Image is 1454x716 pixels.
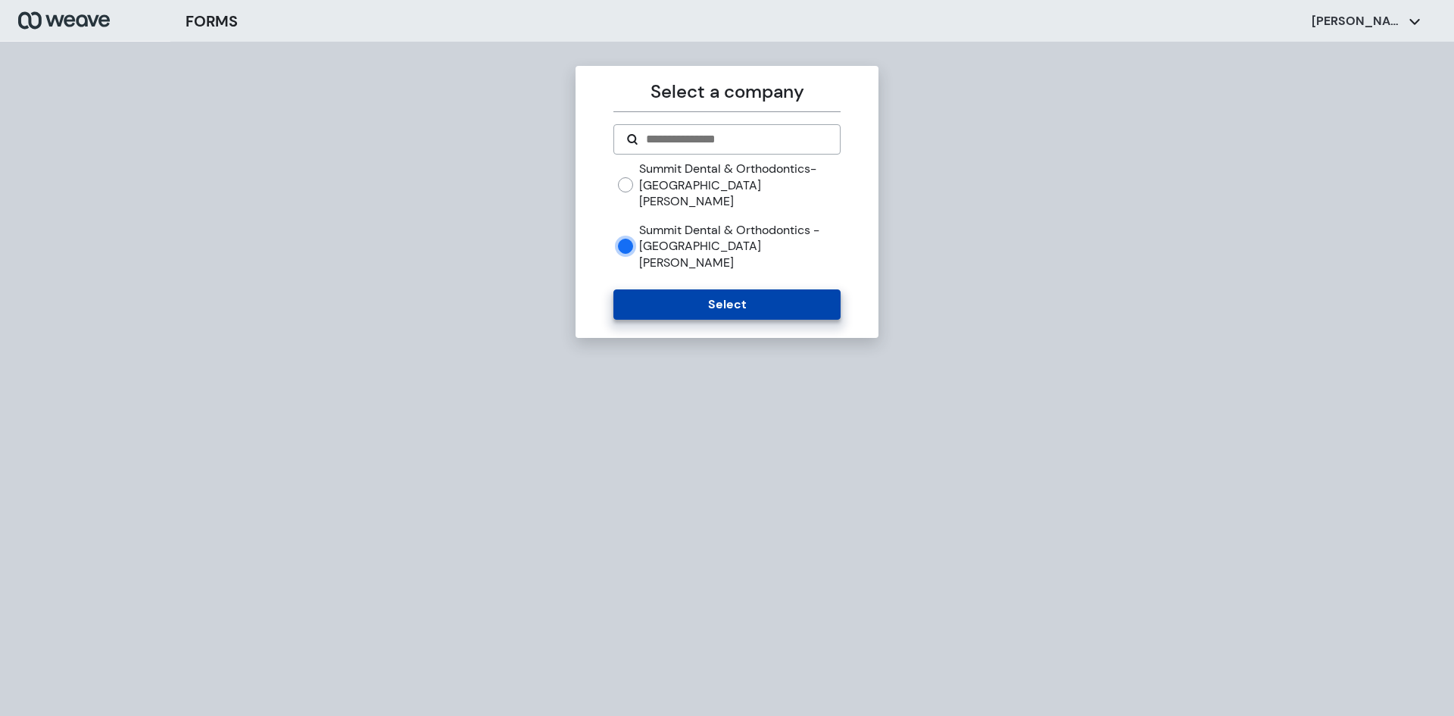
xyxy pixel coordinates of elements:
[186,10,238,33] h3: FORMS
[639,222,840,271] label: Summit Dental & Orthodontics - [GEOGRAPHIC_DATA][PERSON_NAME]
[639,161,840,210] label: Summit Dental & Orthodontics-[GEOGRAPHIC_DATA][PERSON_NAME]
[1312,13,1403,30] p: [PERSON_NAME]
[613,289,840,320] button: Select
[644,130,827,149] input: Search
[613,78,840,105] p: Select a company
